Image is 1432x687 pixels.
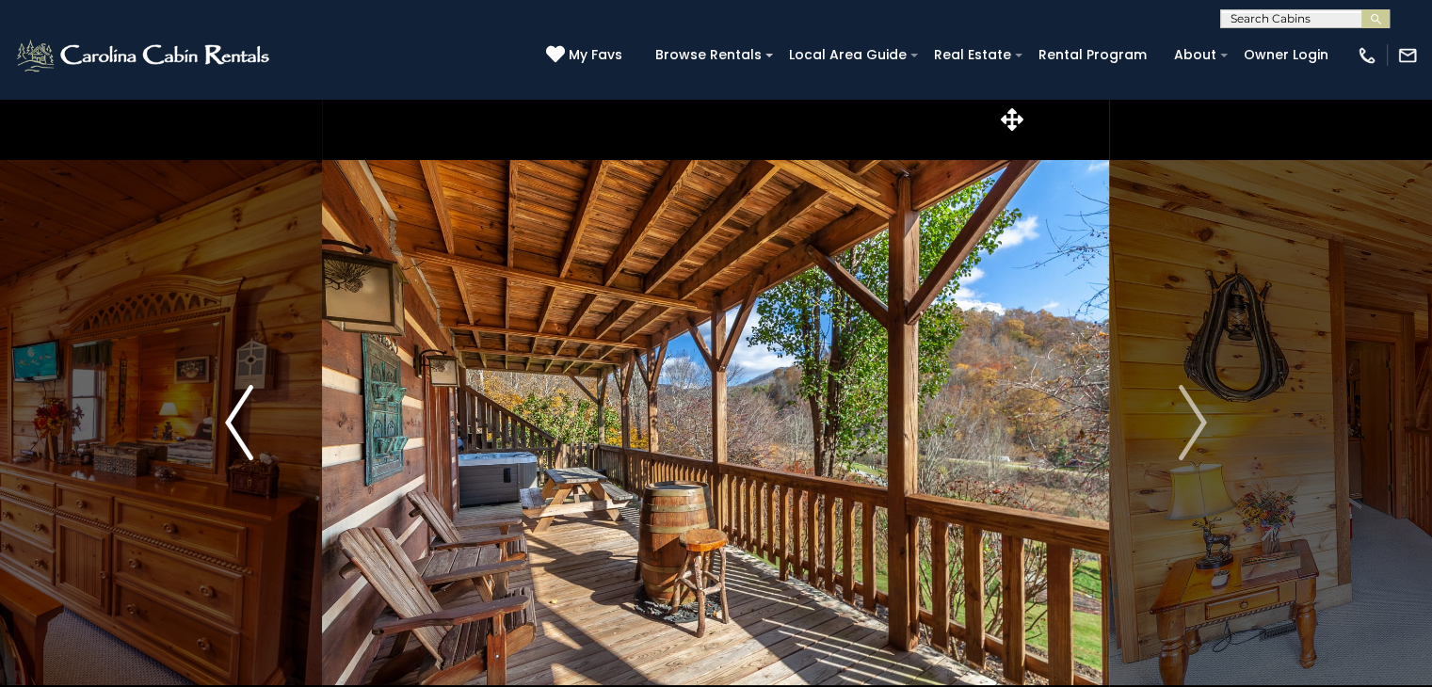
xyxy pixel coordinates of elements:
img: phone-regular-white.png [1357,45,1377,66]
a: Rental Program [1029,40,1156,70]
img: arrow [1179,385,1207,460]
img: White-1-2.png [14,37,275,74]
a: Browse Rentals [646,40,771,70]
a: Real Estate [925,40,1021,70]
img: arrow [225,385,253,460]
img: mail-regular-white.png [1397,45,1418,66]
a: Local Area Guide [780,40,916,70]
a: My Favs [546,45,627,66]
span: My Favs [569,45,622,65]
a: About [1165,40,1226,70]
a: Owner Login [1234,40,1338,70]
